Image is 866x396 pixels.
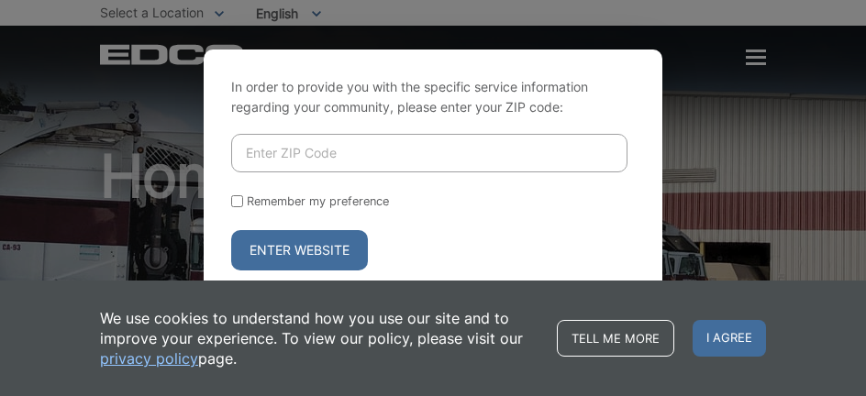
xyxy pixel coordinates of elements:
input: Enter ZIP Code [231,134,627,172]
span: I agree [693,320,766,357]
label: Remember my preference [247,194,389,208]
a: privacy policy [100,348,198,368]
p: We use cookies to understand how you use our site and to improve your experience. To view our pol... [100,308,538,368]
p: In order to provide you with the specific service information regarding your community, please en... [231,77,635,117]
a: Tell me more [557,320,674,357]
button: Enter Website [231,230,368,270]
